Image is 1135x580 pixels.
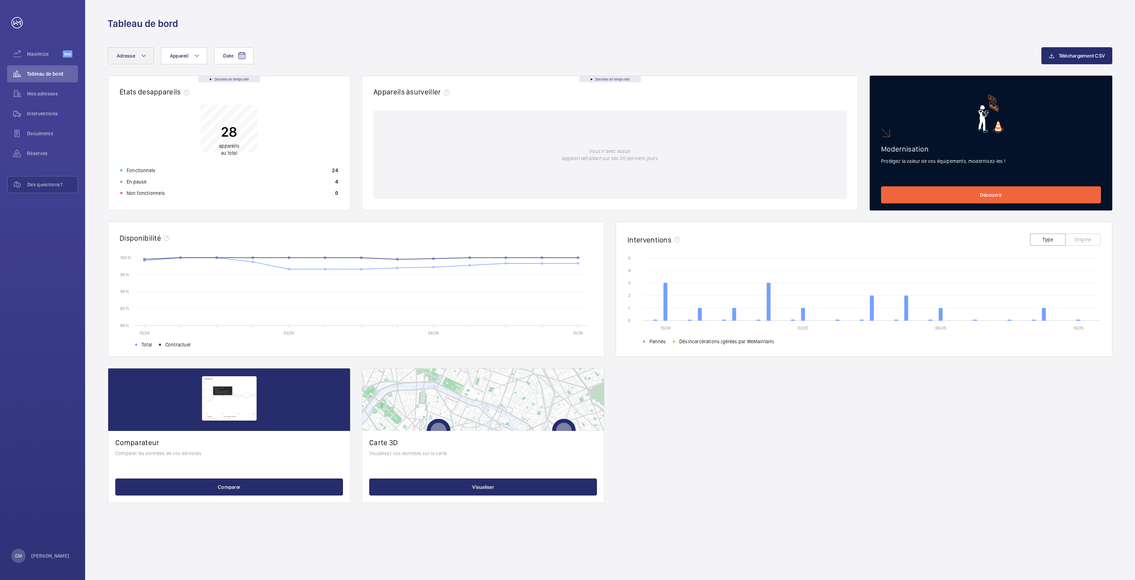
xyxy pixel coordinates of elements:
button: Adresse [108,47,154,64]
text: 2 [628,293,630,298]
p: 28 [219,123,239,141]
h2: Disponibilité [120,234,161,242]
span: Mes adresses [27,90,78,97]
p: au total [219,142,239,157]
text: 1 [628,306,630,311]
span: Désincarcérations (gérées par WeMaintain) [679,338,774,345]
text: 10/24 [660,325,671,330]
p: Vous n'avez aucun appareil défaillant sur ces 30 derniers jours [562,148,658,162]
span: Des questions? [27,181,78,188]
p: 24 [332,167,338,174]
p: Non fonctionnels [127,190,165,197]
span: Beta [63,50,72,58]
span: Tableau de bord [27,70,78,77]
text: 3 [628,280,631,285]
text: 06/25 [935,325,946,330]
span: surveiller [410,87,452,96]
p: Protégez la valeur de vos équipements, modernisez-les ! [881,158,1101,165]
span: Interventions [27,110,78,117]
text: 100 % [120,255,131,260]
button: Type [1030,234,1065,246]
text: 02/25 [284,330,294,335]
span: appareils [150,87,192,96]
text: 80 % [120,323,129,328]
span: Appareil [170,53,188,59]
p: Fonctionnels [127,167,155,174]
button: Origine [1065,234,1101,246]
button: Appareil [161,47,207,64]
h2: Carte 3D [369,438,597,447]
div: Données en temps réel [579,76,641,82]
text: 02/25 [798,325,808,330]
text: 10/25 [1073,325,1084,330]
text: 06/25 [428,330,439,335]
button: Téléchargement CSV [1041,47,1113,64]
span: Adresse [117,53,135,59]
h2: Appareils à [373,87,452,96]
text: 95 % [120,272,129,277]
button: Date [214,47,254,64]
text: 0 [628,318,631,323]
p: [PERSON_NAME] [31,552,70,559]
img: marketing-card.svg [978,94,1004,133]
p: 0 [335,190,338,197]
text: 5 [628,256,631,261]
text: 85 % [120,306,129,311]
p: 4 [335,178,338,185]
span: Réserves [27,150,78,157]
p: Comparer les données de vos adresses [115,450,343,457]
span: Date [223,53,233,59]
button: Comparer [115,478,343,496]
span: appareils [219,143,239,149]
a: Découvrir [881,186,1101,203]
text: 90 % [120,289,129,294]
h2: États des [120,87,192,96]
p: GM [15,552,22,559]
text: 10/24 [139,330,150,335]
span: Maximize [27,50,63,58]
span: Contractuel [165,341,190,348]
p: En pause [127,178,146,185]
h2: Comparateur [115,438,343,447]
text: 10/25 [573,330,583,335]
span: Documents [27,130,78,137]
span: Pannes [649,338,666,345]
text: 4 [628,268,631,273]
h1: Tableau de bord [108,17,178,30]
h2: Modernisation [881,144,1101,153]
span: Total [142,341,152,348]
span: Téléchargement CSV [1059,53,1105,59]
button: Visualiser [369,478,597,496]
div: Données en temps réel [198,76,260,82]
p: Visualisez vos données sur la carte [369,450,597,457]
h2: Interventions [627,235,671,244]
